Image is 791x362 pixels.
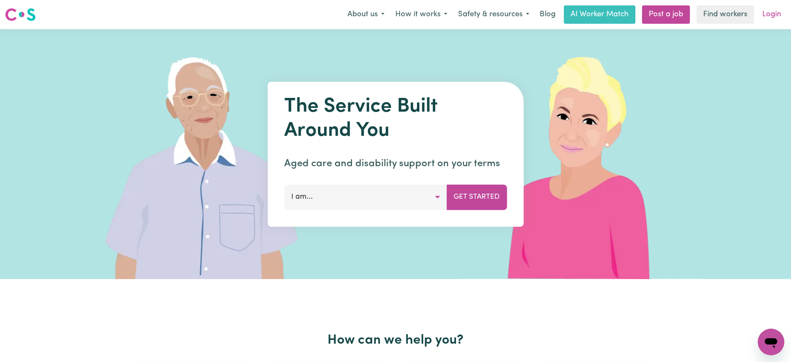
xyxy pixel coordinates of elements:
button: I am... [284,185,447,210]
a: Login [757,5,786,24]
a: Blog [535,5,560,24]
button: Safety & resources [453,6,535,23]
button: About us [342,6,390,23]
a: AI Worker Match [564,5,635,24]
a: Find workers [697,5,754,24]
button: How it works [390,6,453,23]
img: Careseekers logo [5,7,36,22]
h2: How can we help you? [126,332,665,348]
button: Get Started [446,185,507,210]
a: Careseekers logo [5,5,36,24]
iframe: Button to launch messaging window [758,329,784,355]
p: Aged care and disability support on your terms [284,156,507,171]
h1: The Service Built Around You [284,95,507,143]
a: Post a job [642,5,690,24]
